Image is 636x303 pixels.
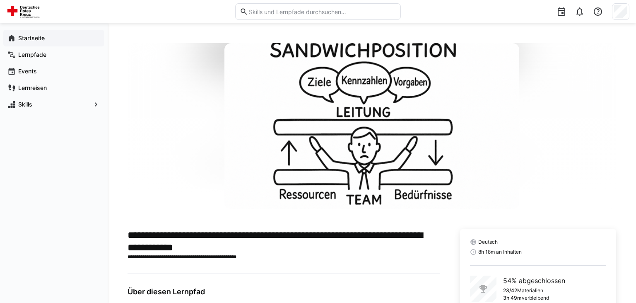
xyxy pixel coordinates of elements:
[503,276,565,286] p: 54% abgeschlossen
[478,239,498,245] span: Deutsch
[478,249,522,255] span: 8h 18m an Inhalten
[517,287,543,294] p: Materialien
[128,287,440,296] h3: Über diesen Lernpfad
[522,295,549,301] p: verbleibend
[248,8,396,15] input: Skills und Lernpfade durchsuchen…
[503,295,522,301] p: 3h 49m
[503,287,517,294] p: 23/42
